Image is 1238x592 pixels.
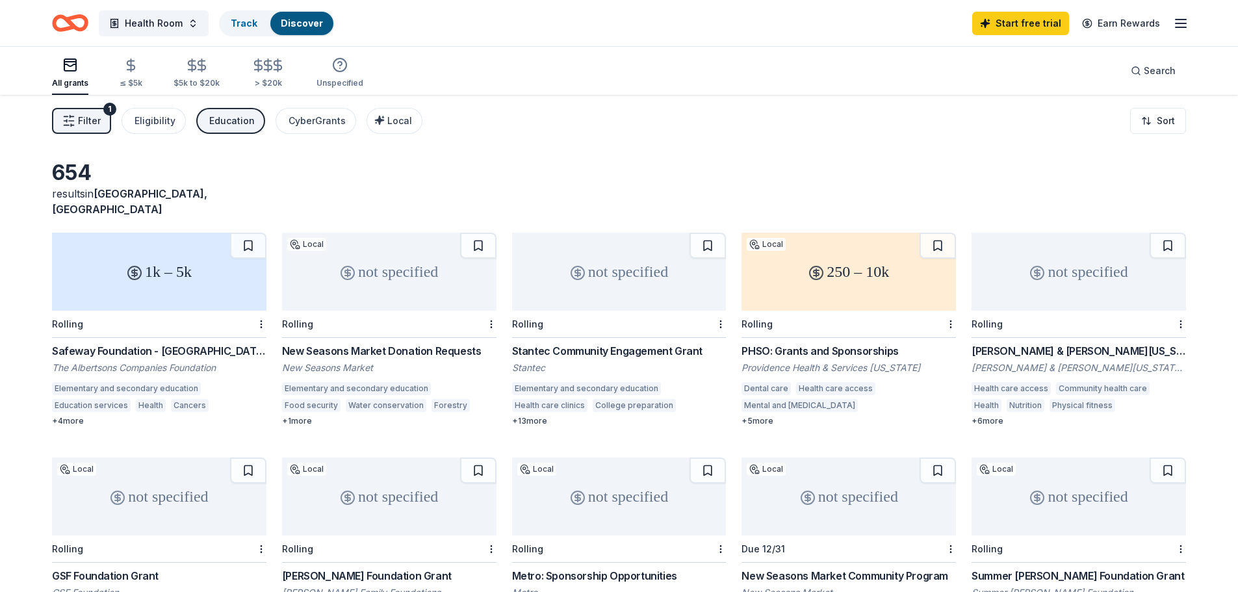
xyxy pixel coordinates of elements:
[276,108,356,134] button: CyberGrants
[282,343,496,359] div: New Seasons Market Donation Requests
[742,543,785,554] div: Due 12/31
[742,361,956,374] div: Providence Health & Services [US_STATE]
[52,186,266,217] div: results
[972,382,1051,395] div: Health care access
[52,78,88,88] div: All grants
[512,233,727,311] div: not specified
[972,543,1003,554] div: Rolling
[52,543,83,554] div: Rolling
[171,399,209,412] div: Cancers
[1130,108,1186,134] button: Sort
[103,103,116,116] div: 1
[316,52,363,95] button: Unspecified
[196,108,265,134] button: Education
[512,543,543,554] div: Rolling
[972,416,1186,426] div: + 6 more
[1144,63,1176,79] span: Search
[282,318,313,329] div: Rolling
[512,361,727,374] div: Stantec
[387,115,412,126] span: Local
[282,416,496,426] div: + 1 more
[209,113,255,129] div: Education
[52,382,201,395] div: Elementary and secondary education
[282,382,431,395] div: Elementary and secondary education
[120,53,142,95] button: ≤ $5k
[174,78,220,88] div: $5k to $20k
[125,16,183,31] span: Health Room
[316,78,363,88] div: Unspecified
[1007,399,1044,412] div: Nutrition
[512,399,587,412] div: Health care clinics
[52,318,83,329] div: Rolling
[1157,113,1175,129] span: Sort
[742,568,956,584] div: New Seasons Market Community Program
[512,416,727,426] div: + 13 more
[57,463,96,476] div: Local
[1050,399,1115,412] div: Physical fitness
[972,318,1003,329] div: Rolling
[52,416,266,426] div: + 4 more
[52,108,111,134] button: Filter1
[593,399,676,412] div: College preparation
[52,187,207,216] span: in
[972,343,1186,359] div: [PERSON_NAME] & [PERSON_NAME][US_STATE] Foundation Grants
[251,53,285,95] button: > $20k
[136,399,166,412] div: Health
[287,463,326,476] div: Local
[78,113,101,129] span: Filter
[972,399,1001,412] div: Health
[52,160,266,186] div: 654
[174,53,220,95] button: $5k to $20k
[120,78,142,88] div: ≤ $5k
[282,233,496,426] a: not specifiedLocalRollingNew Seasons Market Donation RequestsNew Seasons MarketElementary and sec...
[52,187,207,216] span: [GEOGRAPHIC_DATA], [GEOGRAPHIC_DATA]
[972,457,1186,535] div: not specified
[52,568,266,584] div: GSF Foundation Grant
[52,343,266,359] div: Safeway Foundation - [GEOGRAPHIC_DATA]
[512,382,661,395] div: Elementary and secondary education
[251,78,285,88] div: > $20k
[972,568,1186,584] div: Summer [PERSON_NAME] Foundation Grant
[972,233,1186,426] a: not specifiedRolling[PERSON_NAME] & [PERSON_NAME][US_STATE] Foundation Grants[PERSON_NAME] & [PER...
[742,416,956,426] div: + 5 more
[747,463,786,476] div: Local
[52,52,88,95] button: All grants
[972,361,1186,374] div: [PERSON_NAME] & [PERSON_NAME][US_STATE] Foundation
[512,457,727,535] div: not specified
[282,399,341,412] div: Food security
[282,233,496,311] div: not specified
[135,113,175,129] div: Eligibility
[52,233,266,426] a: 1k – 5kRollingSafeway Foundation - [GEOGRAPHIC_DATA]The Albertsons Companies FoundationElementary...
[796,382,875,395] div: Health care access
[972,233,1186,311] div: not specified
[1074,12,1168,35] a: Earn Rewards
[742,233,956,426] a: 250 – 10kLocalRollingPHSO: Grants and SponsorshipsProvidence Health & Services [US_STATE]Dental c...
[972,12,1069,35] a: Start free trial
[742,233,956,311] div: 250 – 10k
[289,113,346,129] div: CyberGrants
[287,238,326,251] div: Local
[99,10,209,36] button: Health Room
[367,108,422,134] button: Local
[747,238,786,251] div: Local
[52,457,266,535] div: not specified
[512,318,543,329] div: Rolling
[1056,382,1150,395] div: Community health care
[231,18,257,29] a: Track
[742,382,791,395] div: Dental care
[512,568,727,584] div: Metro: Sponsorship Opportunities
[742,457,956,535] div: not specified
[282,457,496,535] div: not specified
[742,318,773,329] div: Rolling
[512,233,727,426] a: not specifiedRollingStantec Community Engagement GrantStantecElementary and secondary educationHe...
[52,361,266,374] div: The Albertsons Companies Foundation
[742,399,858,412] div: Mental and [MEDICAL_DATA]
[977,463,1016,476] div: Local
[432,399,470,412] div: Forestry
[742,343,956,359] div: PHSO: Grants and Sponsorships
[517,463,556,476] div: Local
[282,361,496,374] div: New Seasons Market
[512,343,727,359] div: Stantec Community Engagement Grant
[219,10,335,36] button: TrackDiscover
[282,543,313,554] div: Rolling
